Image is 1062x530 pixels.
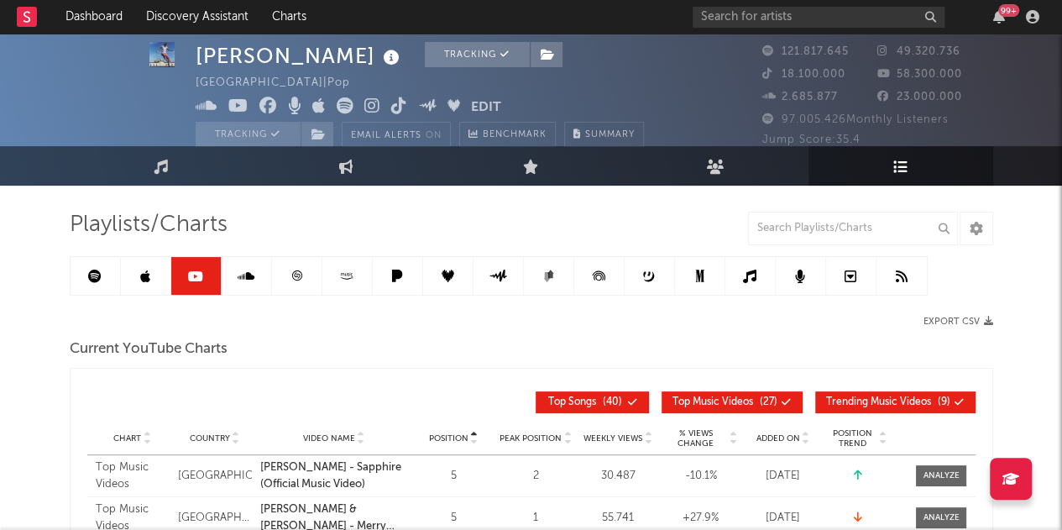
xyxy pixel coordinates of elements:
[877,46,960,57] span: 49.320.736
[877,69,962,80] span: 58.300.000
[762,134,861,145] span: Jump Score: 35.4
[260,459,408,492] a: [PERSON_NAME] - Sapphire (Official Music Video)
[190,433,230,443] span: Country
[425,42,530,67] button: Tracking
[672,397,777,407] span: ( 27 )
[499,510,573,527] div: 1
[196,122,301,147] button: Tracking
[483,125,547,145] span: Benchmark
[70,215,228,235] span: Playlists/Charts
[547,397,624,407] span: ( 40 )
[585,130,635,139] span: Summary
[828,428,876,449] span: Position Trend
[663,428,727,449] span: % Views Change
[564,122,644,147] button: Summary
[459,122,556,147] a: Benchmark
[662,391,803,413] button: Top Music Videos(27)
[877,92,962,102] span: 23.000.000
[762,46,849,57] span: 121.817.645
[993,10,1005,24] button: 99+
[196,42,404,70] div: [PERSON_NAME]
[748,212,958,245] input: Search Playlists/Charts
[471,97,501,118] button: Edit
[536,391,649,413] button: Top Songs(40)
[663,510,737,527] div: +27.9 %
[923,317,993,327] button: Export CSV
[178,510,252,527] div: [GEOGRAPHIC_DATA]
[693,7,944,28] input: Search for artists
[815,391,976,413] button: Trending Music Videos(9)
[672,397,753,407] span: Top Music Videos
[756,433,799,443] span: Added On
[762,92,838,102] span: 2.685.877
[416,468,490,485] div: 5
[178,468,252,485] div: [GEOGRAPHIC_DATA]
[416,510,490,527] div: 5
[96,459,170,492] div: Top Music Videos
[826,397,931,407] span: Trending Music Videos
[745,510,819,527] div: [DATE]
[428,433,468,443] span: Position
[583,433,642,443] span: Weekly Views
[663,468,737,485] div: -10.1 %
[426,131,442,140] em: On
[581,468,655,485] div: 30.487
[826,397,950,407] span: ( 9 )
[342,122,451,147] button: Email AlertsOn
[762,69,845,80] span: 18.100.000
[500,433,562,443] span: Peak Position
[998,4,1019,17] div: 99 +
[745,468,819,485] div: [DATE]
[499,468,573,485] div: 2
[113,433,141,443] span: Chart
[762,114,949,125] span: 97.005.426 Monthly Listeners
[196,73,369,93] div: [GEOGRAPHIC_DATA] | Pop
[581,510,655,527] div: 55.741
[548,397,596,407] span: Top Songs
[303,433,355,443] span: Video Name
[70,339,228,359] span: Current YouTube Charts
